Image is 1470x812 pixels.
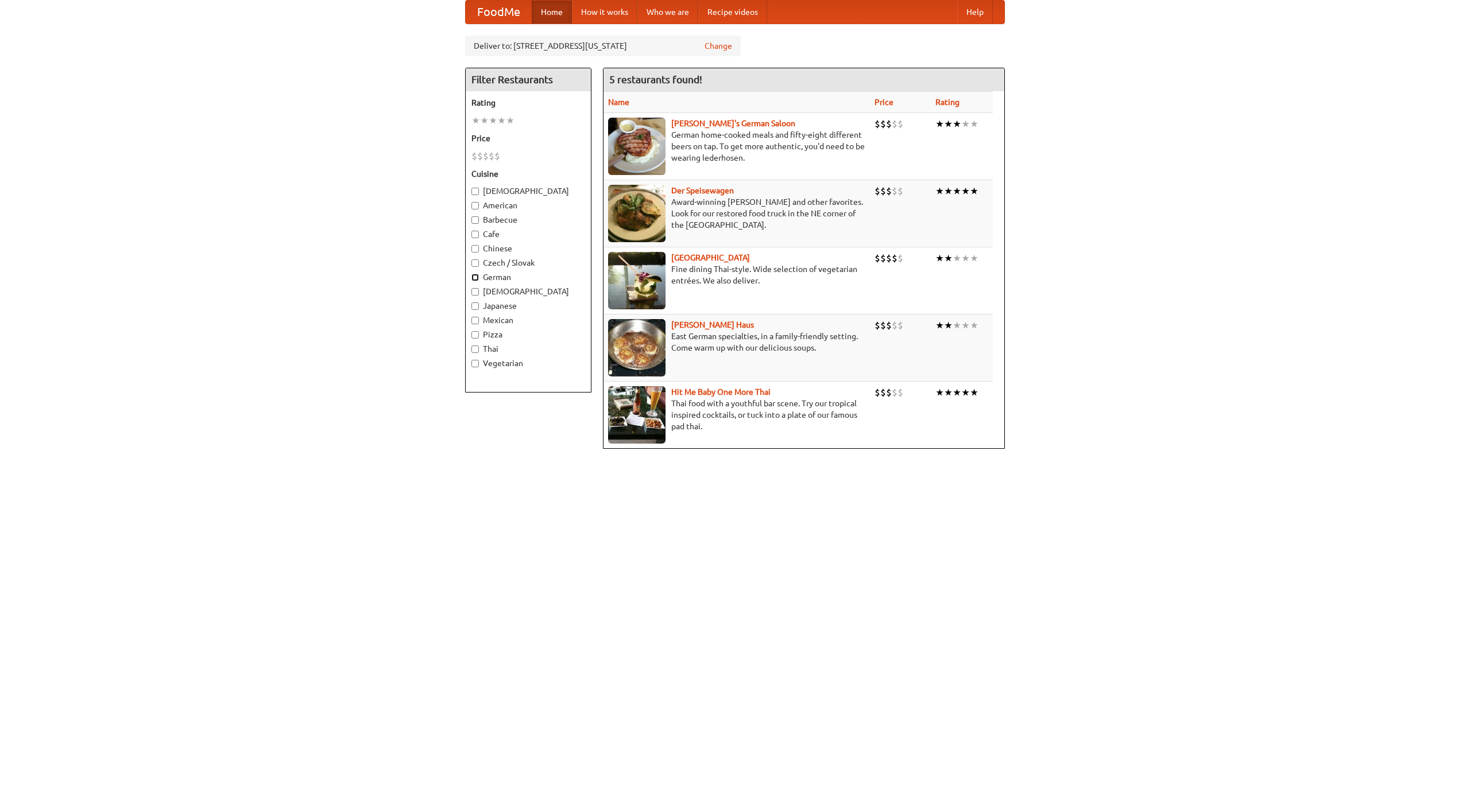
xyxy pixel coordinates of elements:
div: Deliver to: [STREET_ADDRESS][US_STATE] [465,36,741,56]
a: Hit Me Baby One More Thai [671,387,771,397]
li: ★ [935,252,944,265]
li: ★ [935,185,944,197]
li: $ [892,118,898,130]
li: $ [886,252,892,265]
p: Award-winning [PERSON_NAME] and other favorites. Look for our restored food truck in the NE corne... [608,196,865,231]
input: Pizza [471,331,479,339]
li: $ [892,252,898,265]
a: Der Speisewagen [671,186,734,195]
img: kohlhaus.jpg [608,319,666,376]
input: Japanese [471,302,479,310]
label: [DEMOGRAPHIC_DATA] [471,185,585,197]
label: Barbecue [471,214,585,226]
h5: Price [471,133,585,144]
li: ★ [961,252,970,265]
li: ★ [944,319,953,332]
input: [DEMOGRAPHIC_DATA] [471,188,479,195]
li: $ [886,386,892,399]
li: $ [875,252,880,265]
img: esthers.jpg [608,118,666,175]
label: Chinese [471,243,585,254]
a: [PERSON_NAME]'s German Saloon [671,119,795,128]
label: Pizza [471,329,585,340]
h5: Cuisine [471,168,585,180]
li: $ [875,386,880,399]
p: German home-cooked meals and fifty-eight different beers on tap. To get more authentic, you'd nee... [608,129,865,164]
li: ★ [970,319,978,332]
li: ★ [935,386,944,399]
a: FoodMe [466,1,532,24]
li: ★ [970,386,978,399]
a: Price [875,98,893,107]
li: $ [886,319,892,332]
li: $ [494,150,500,162]
li: ★ [944,252,953,265]
li: ★ [497,114,506,127]
img: satay.jpg [608,252,666,309]
input: [DEMOGRAPHIC_DATA] [471,288,479,296]
li: $ [886,185,892,197]
li: ★ [961,386,970,399]
h4: Filter Restaurants [466,68,591,91]
li: ★ [970,185,978,197]
a: Help [957,1,993,24]
label: Thai [471,343,585,355]
input: Mexican [471,317,479,324]
li: ★ [961,118,970,130]
li: $ [875,185,880,197]
li: ★ [489,114,497,127]
li: $ [898,252,903,265]
li: $ [898,118,903,130]
li: $ [898,319,903,332]
a: [GEOGRAPHIC_DATA] [671,253,750,262]
li: ★ [953,118,961,130]
input: Cafe [471,231,479,238]
a: How it works [572,1,637,24]
li: $ [875,118,880,130]
li: $ [880,252,886,265]
li: ★ [944,118,953,130]
li: $ [875,319,880,332]
input: Barbecue [471,216,479,224]
input: American [471,202,479,209]
a: [PERSON_NAME] Haus [671,320,754,329]
li: $ [892,185,898,197]
a: Change [705,40,732,52]
li: $ [886,118,892,130]
p: Thai food with a youthful bar scene. Try our tropical inspired cocktails, or tuck into a plate of... [608,398,865,432]
li: ★ [953,386,961,399]
li: ★ [935,319,944,332]
li: $ [880,118,886,130]
li: ★ [961,319,970,332]
li: ★ [961,185,970,197]
a: Who we are [637,1,698,24]
p: East German specialties, in a family-friendly setting. Come warm up with our delicious soups. [608,331,865,353]
a: Rating [935,98,960,107]
li: ★ [935,118,944,130]
li: $ [477,150,483,162]
a: Home [532,1,572,24]
label: Mexican [471,314,585,326]
li: $ [483,150,489,162]
li: ★ [506,114,514,127]
li: $ [892,386,898,399]
a: Recipe videos [698,1,767,24]
li: $ [471,150,477,162]
label: Czech / Slovak [471,257,585,269]
label: American [471,200,585,211]
p: Fine dining Thai-style. Wide selection of vegetarian entrées. We also deliver. [608,263,865,286]
ng-pluralize: 5 restaurants found! [609,74,702,85]
li: $ [880,185,886,197]
li: $ [898,185,903,197]
li: $ [880,386,886,399]
input: Thai [471,345,479,353]
img: speisewagen.jpg [608,185,666,242]
li: ★ [471,114,480,127]
li: $ [489,150,494,162]
li: ★ [953,185,961,197]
